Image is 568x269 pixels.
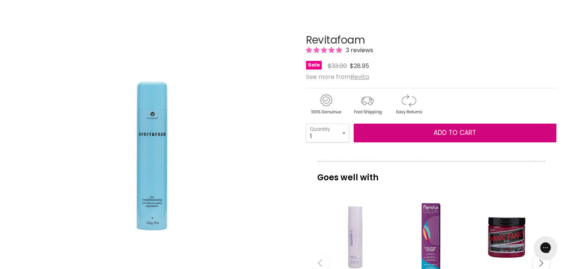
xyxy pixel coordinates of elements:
iframe: Gorgias live chat messenger [530,234,560,261]
a: Revita [351,73,369,81]
h1: Revitafoam [306,35,556,46]
span: 5.00 stars [306,46,344,54]
p: Goes well with [317,161,545,186]
span: Sale [306,61,322,70]
img: shipping.gif [347,93,387,116]
span: See more from [306,73,369,81]
span: $33.00 [328,62,347,70]
img: returns.gif [389,93,428,116]
span: Add to cart [434,128,476,137]
img: genuine.gif [306,93,346,116]
button: Add to cart [354,124,556,142]
span: 3 reviews [344,46,373,54]
span: $28.95 [350,62,369,70]
select: Quantity [306,124,349,142]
